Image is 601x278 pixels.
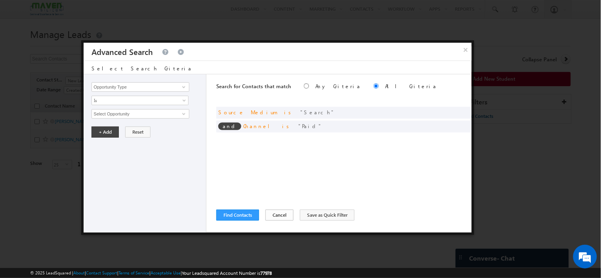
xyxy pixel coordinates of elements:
label: Any Criteria [315,83,361,89]
button: Save as Quick Filter [300,210,355,221]
em: Start Chat [108,218,144,229]
a: Contact Support [86,270,117,275]
span: © 2025 LeadSquared | | | | | [30,269,272,277]
button: Reset [125,127,151,138]
a: Acceptable Use [151,270,181,275]
span: Select Search Criteria [92,65,192,72]
span: Source Medium [218,109,278,115]
span: Search [300,109,335,115]
span: 77978 [260,270,272,276]
a: About [73,270,85,275]
h3: Advanced Search [92,43,153,61]
textarea: Type your message and hit 'Enter' [10,73,145,211]
button: + Add [92,127,119,138]
div: Chat with us now [41,42,133,52]
span: Search for Contacts that match [216,83,291,89]
span: Channel [243,123,276,129]
span: is [282,123,292,129]
button: Cancel [265,210,294,221]
a: Show All Items [178,83,188,91]
a: Terms of Service [118,270,149,275]
span: is [284,109,294,115]
span: Your Leadsquared Account Number is [182,270,272,276]
label: All Criteria [385,83,437,89]
input: Type to Search [92,82,189,92]
button: × [460,43,472,57]
input: Type to Search [92,109,189,119]
div: Minimize live chat window [130,4,149,23]
a: Is [92,96,189,105]
span: Paid [298,123,322,129]
img: d_60004797649_company_0_60004797649 [13,42,33,52]
button: Find Contacts [216,210,259,221]
span: and [218,123,241,130]
a: Show All Items [178,110,188,118]
span: Is [92,97,178,104]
